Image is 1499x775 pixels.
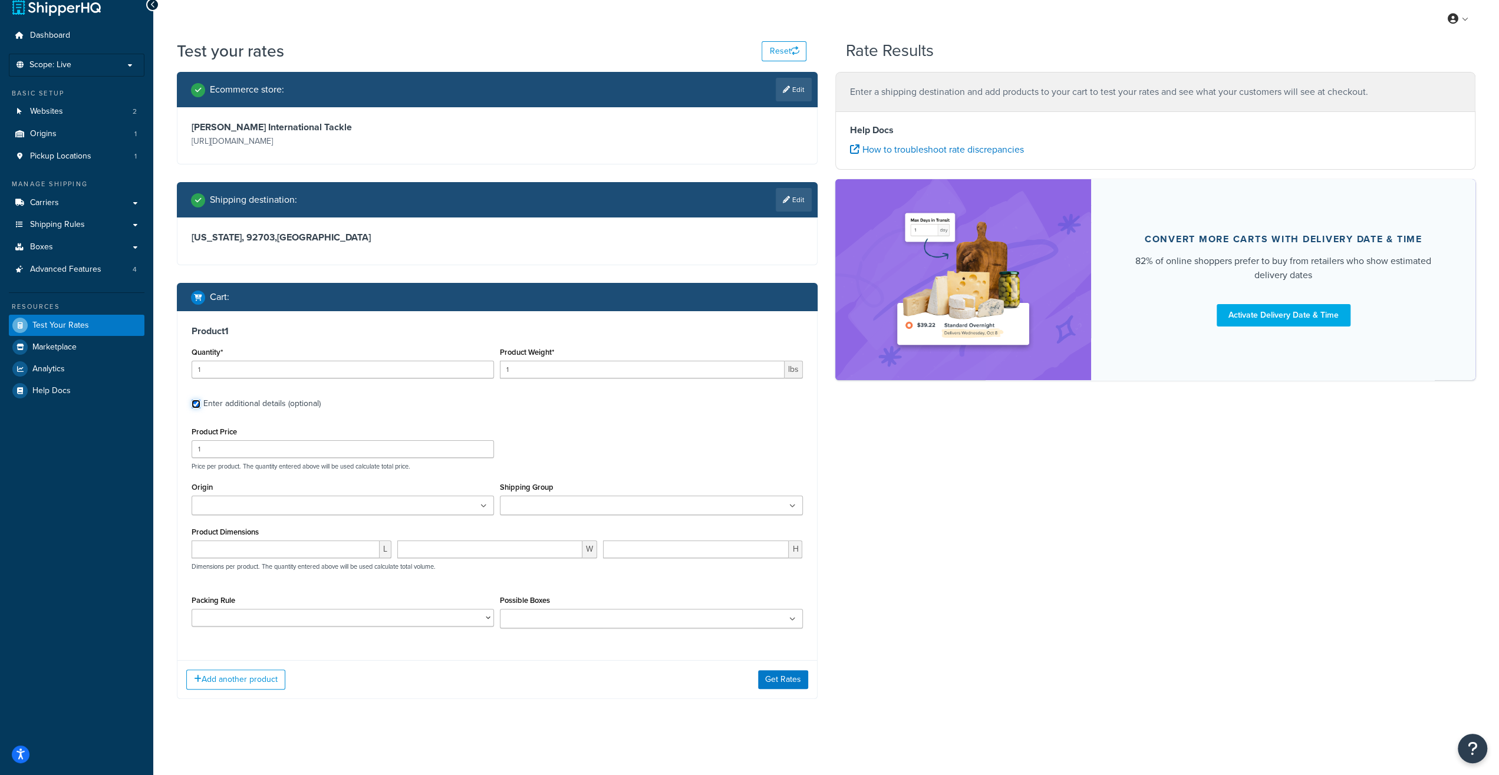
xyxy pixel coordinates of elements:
[192,121,494,133] h3: [PERSON_NAME] International Tackle
[758,670,808,689] button: Get Rates
[9,380,144,401] a: Help Docs
[500,483,554,492] label: Shipping Group
[9,337,144,358] a: Marketplace
[192,348,223,357] label: Quantity*
[9,236,144,258] a: Boxes
[9,88,144,98] div: Basic Setup
[785,361,803,378] span: lbs
[9,358,144,380] a: Analytics
[203,395,321,412] div: Enter additional details (optional)
[192,483,213,492] label: Origin
[30,31,70,41] span: Dashboard
[32,321,89,331] span: Test Your Rates
[192,325,803,337] h3: Product 1
[30,107,63,117] span: Websites
[134,151,137,161] span: 1
[889,197,1037,362] img: feature-image-ddt-36eae7f7280da8017bfb280eaccd9c446f90b1fe08728e4019434db127062ab4.png
[9,146,144,167] li: Pickup Locations
[192,133,494,150] p: [URL][DOMAIN_NAME]
[133,107,137,117] span: 2
[582,540,597,558] span: W
[776,78,812,101] a: Edit
[134,129,137,139] span: 1
[9,214,144,236] a: Shipping Rules
[9,259,144,281] a: Advanced Features4
[30,242,53,252] span: Boxes
[9,101,144,123] li: Websites
[1145,233,1422,245] div: Convert more carts with delivery date & time
[500,596,550,605] label: Possible Boxes
[380,540,391,558] span: L
[1119,254,1447,282] div: 82% of online shoppers prefer to buy from retailers who show estimated delivery dates
[500,348,554,357] label: Product Weight*
[850,123,1461,137] h4: Help Docs
[32,364,65,374] span: Analytics
[30,265,101,275] span: Advanced Features
[1458,734,1487,763] button: Open Resource Center
[177,39,284,62] h1: Test your rates
[1217,304,1350,327] a: Activate Delivery Date & Time
[186,670,285,690] button: Add another product
[30,220,85,230] span: Shipping Rules
[192,400,200,408] input: Enter additional details (optional)
[32,342,77,352] span: Marketplace
[9,123,144,145] li: Origins
[9,101,144,123] a: Websites2
[846,42,934,60] h2: Rate Results
[9,25,144,47] a: Dashboard
[210,84,284,95] h2: Ecommerce store :
[762,41,806,61] button: Reset
[9,146,144,167] a: Pickup Locations1
[192,527,259,536] label: Product Dimensions
[192,427,237,436] label: Product Price
[192,596,235,605] label: Packing Rule
[9,179,144,189] div: Manage Shipping
[192,361,494,378] input: 0
[192,232,803,243] h3: [US_STATE], 92703 , [GEOGRAPHIC_DATA]
[9,192,144,214] a: Carriers
[500,361,784,378] input: 0.00
[9,259,144,281] li: Advanced Features
[789,540,802,558] span: H
[210,292,229,302] h2: Cart :
[850,143,1024,156] a: How to troubleshoot rate discrepancies
[850,84,1461,100] p: Enter a shipping destination and add products to your cart to test your rates and see what your c...
[189,562,436,570] p: Dimensions per product. The quantity entered above will be used calculate total volume.
[133,265,137,275] span: 4
[189,462,806,470] p: Price per product. The quantity entered above will be used calculate total price.
[210,194,297,205] h2: Shipping destination :
[9,123,144,145] a: Origins1
[30,129,57,139] span: Origins
[776,188,812,212] a: Edit
[9,315,144,336] a: Test Your Rates
[30,151,91,161] span: Pickup Locations
[32,386,71,396] span: Help Docs
[29,60,71,70] span: Scope: Live
[30,198,59,208] span: Carriers
[9,302,144,312] div: Resources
